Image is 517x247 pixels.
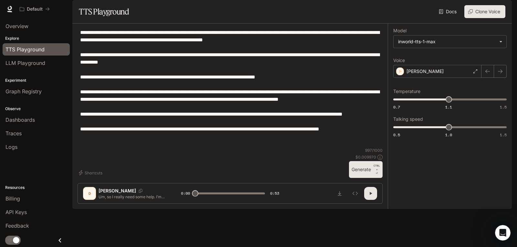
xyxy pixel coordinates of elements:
button: Clone Voice [464,5,505,18]
div: inworld-tts-1-max [398,38,496,45]
button: GenerateCTRL +⏎ [349,161,383,178]
div: D [84,188,95,199]
span: 0.7 [393,104,400,110]
button: All workspaces [17,3,53,15]
button: Shortcuts [78,168,105,178]
p: Temperature [393,89,420,94]
span: 1.5 [500,104,507,110]
p: [PERSON_NAME] [406,68,444,75]
div: inworld-tts-1-max [394,36,506,48]
span: 1.1 [445,104,452,110]
span: 1.5 [500,132,507,138]
a: Docs [438,5,459,18]
span: 0:00 [181,190,190,197]
p: ⏎ [374,164,380,175]
button: Download audio [333,187,346,200]
span: 1.0 [445,132,452,138]
button: Inspect [349,187,362,200]
p: Um, so I really need some help. I’m in high school right now, and I really want to participate in... [99,194,165,200]
p: $ 0.009970 [355,154,376,160]
p: CTRL + [374,164,380,171]
button: Copy Voice ID [136,189,145,193]
p: Voice [393,58,405,63]
span: 0.5 [393,132,400,138]
p: Talking speed [393,117,423,121]
h1: TTS Playground [79,5,129,18]
p: [PERSON_NAME] [99,188,136,194]
iframe: Intercom live chat [495,225,511,241]
p: Default [27,6,43,12]
span: 0:53 [270,190,279,197]
p: Model [393,28,406,33]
